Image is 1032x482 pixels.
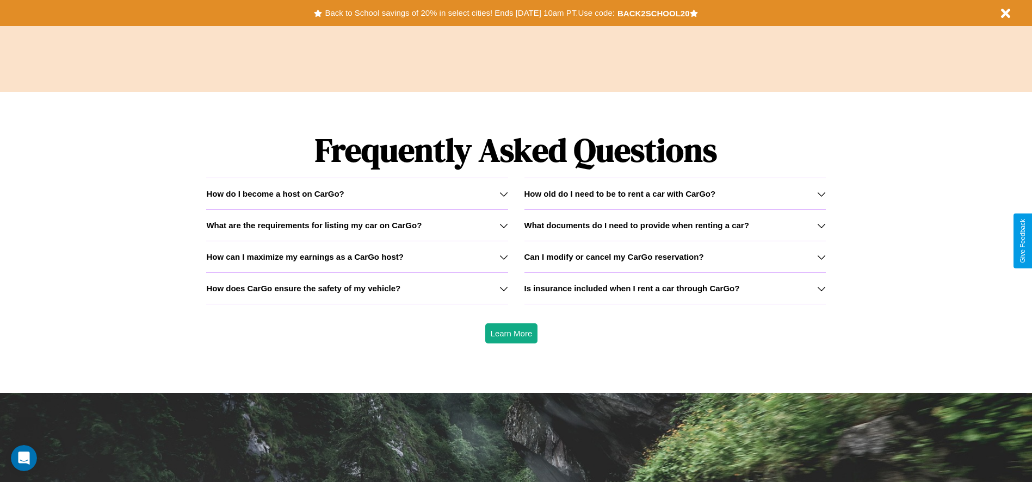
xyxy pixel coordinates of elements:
[485,323,538,343] button: Learn More
[206,189,344,198] h3: How do I become a host on CarGo?
[322,5,617,21] button: Back to School savings of 20% in select cities! Ends [DATE] 10am PT.Use code:
[524,252,704,261] h3: Can I modify or cancel my CarGo reservation?
[206,284,400,293] h3: How does CarGo ensure the safety of my vehicle?
[524,221,749,230] h3: What documents do I need to provide when renting a car?
[206,122,825,178] h1: Frequently Asked Questions
[617,9,690,18] b: BACK2SCHOOL20
[206,221,422,230] h3: What are the requirements for listing my car on CarGo?
[524,189,716,198] h3: How old do I need to be to rent a car with CarGo?
[206,252,404,261] h3: How can I maximize my earnings as a CarGo host?
[524,284,740,293] h3: Is insurance included when I rent a car through CarGo?
[1019,219,1027,263] div: Give Feedback
[11,445,37,471] iframe: Intercom live chat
